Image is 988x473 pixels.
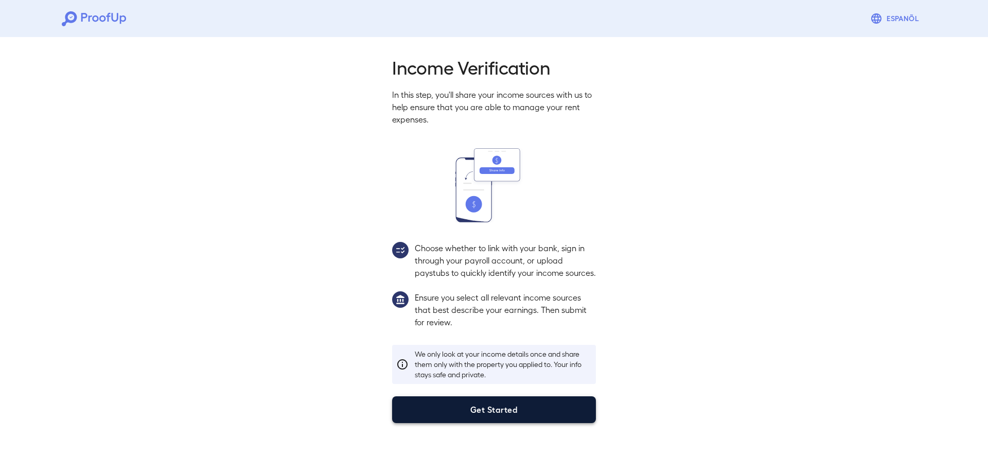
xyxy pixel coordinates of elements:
[866,8,926,29] button: Espanõl
[455,148,533,222] img: transfer_money.svg
[392,242,409,258] img: group2.svg
[392,291,409,308] img: group1.svg
[415,349,592,380] p: We only look at your income details once and share them only with the property you applied to. Yo...
[392,89,596,126] p: In this step, you'll share your income sources with us to help ensure that you are able to manage...
[415,242,596,279] p: Choose whether to link with your bank, sign in through your payroll account, or upload paystubs t...
[392,396,596,423] button: Get Started
[415,291,596,328] p: Ensure you select all relevant income sources that best describe your earnings. Then submit for r...
[392,56,596,78] h2: Income Verification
